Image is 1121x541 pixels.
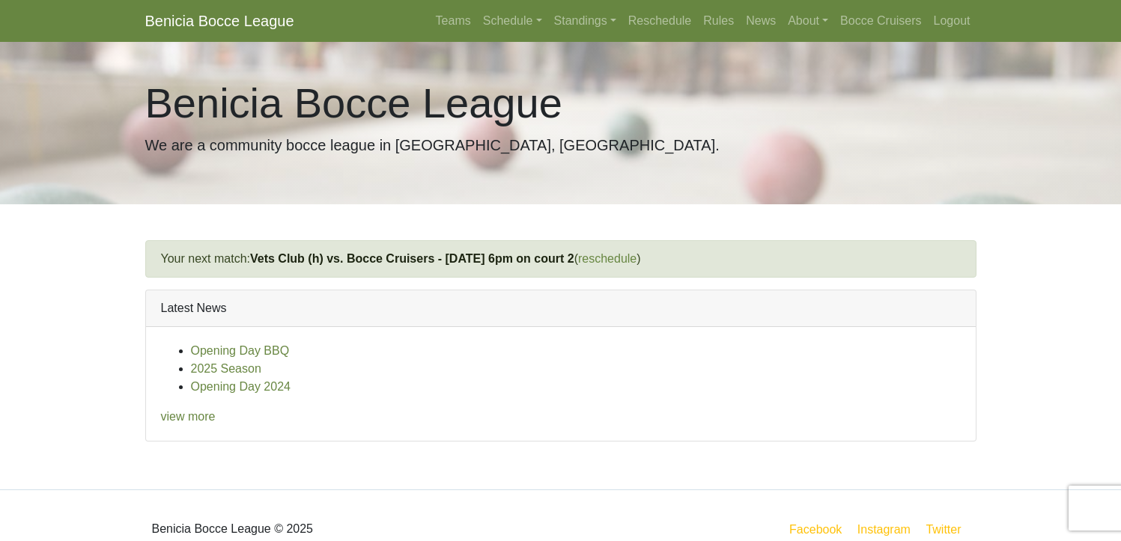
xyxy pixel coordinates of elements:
[191,380,291,393] a: Opening Day 2024
[548,6,622,36] a: Standings
[430,6,477,36] a: Teams
[161,410,216,423] a: view more
[477,6,548,36] a: Schedule
[782,6,834,36] a: About
[145,78,976,128] h1: Benicia Bocce League
[191,344,290,357] a: Opening Day BBQ
[740,6,782,36] a: News
[250,252,574,265] a: Vets Club (h) vs. Bocce Cruisers - [DATE] 6pm on court 2
[854,520,914,539] a: Instagram
[923,520,973,539] a: Twitter
[146,290,976,327] div: Latest News
[145,6,294,36] a: Benicia Bocce League
[191,362,261,375] a: 2025 Season
[928,6,976,36] a: Logout
[786,520,845,539] a: Facebook
[578,252,637,265] a: reschedule
[834,6,927,36] a: Bocce Cruisers
[697,6,740,36] a: Rules
[145,240,976,278] div: Your next match: ( )
[145,134,976,156] p: We are a community bocce league in [GEOGRAPHIC_DATA], [GEOGRAPHIC_DATA].
[622,6,698,36] a: Reschedule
